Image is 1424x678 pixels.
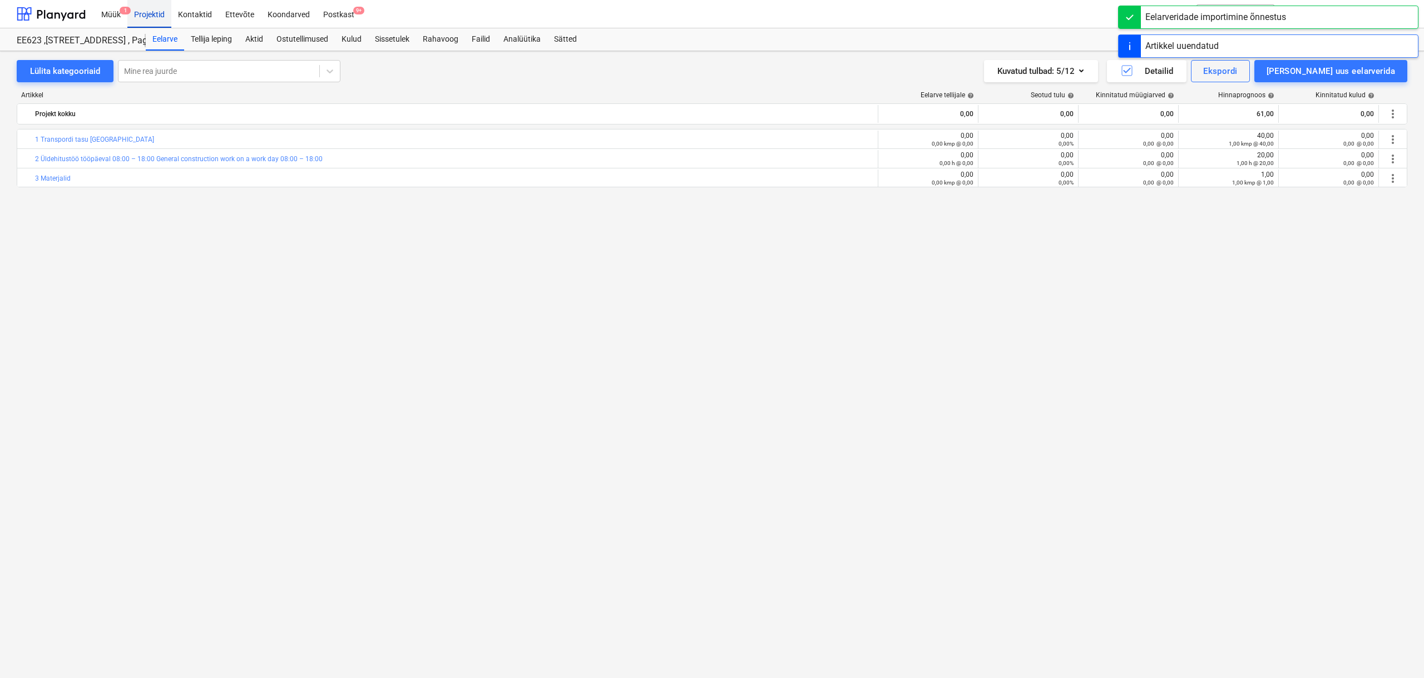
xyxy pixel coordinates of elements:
[17,60,113,82] button: Lülita kategooriaid
[1232,180,1274,186] small: 1,00 kmp @ 1,00
[35,155,323,163] a: 2 Üldehitustöö tööpäeval 08:00 – 18:00 General construction work on a work day 08:00 – 18:00
[120,7,131,14] span: 1
[1183,132,1274,147] div: 40,00
[270,28,335,51] a: Ostutellimused
[1283,132,1374,147] div: 0,00
[965,92,974,99] span: help
[416,28,465,51] a: Rahavoog
[1083,151,1174,167] div: 0,00
[30,64,100,78] div: Lülita kategooriaid
[883,151,973,167] div: 0,00
[1386,152,1400,166] span: Rohkem tegevusi
[1254,60,1407,82] button: [PERSON_NAME] uus eelarverida
[1165,92,1174,99] span: help
[940,160,973,166] small: 0,00 h @ 0,00
[146,28,184,51] a: Eelarve
[17,35,132,47] div: EE623 ,[STREET_ADDRESS] , Pagaris käruratta remont [DATE]
[1218,91,1274,99] div: Hinnaprognoos
[1386,172,1400,185] span: Rohkem tegevusi
[1343,160,1374,166] small: 0,00 @ 0,00
[883,132,973,147] div: 0,00
[497,28,547,51] a: Analüütika
[1145,39,1219,53] div: Artikkel uuendatud
[1083,171,1174,186] div: 0,00
[997,64,1085,78] div: Kuvatud tulbad : 5/12
[1229,141,1274,147] small: 1,00 kmp @ 40,00
[1343,180,1374,186] small: 0,00 @ 0,00
[1366,92,1374,99] span: help
[1283,171,1374,186] div: 0,00
[35,175,71,182] a: 3 Materjalid
[1059,141,1074,147] small: 0,00%
[883,171,973,186] div: 0,00
[921,91,974,99] div: Eelarve tellijale
[1083,105,1174,123] div: 0,00
[1145,11,1286,24] div: Eelarveridade importimine õnnestus
[335,28,368,51] a: Kulud
[1120,64,1173,78] div: Detailid
[1191,60,1249,82] button: Ekspordi
[1059,180,1074,186] small: 0,00%
[1083,132,1174,147] div: 0,00
[1265,92,1274,99] span: help
[1143,141,1174,147] small: 0,00 @ 0,00
[1203,64,1237,78] div: Ekspordi
[35,105,873,123] div: Projekt kokku
[1107,60,1186,82] button: Detailid
[1283,105,1374,123] div: 0,00
[465,28,497,51] a: Failid
[1183,151,1274,167] div: 20,00
[17,91,879,99] div: Artikkel
[1143,180,1174,186] small: 0,00 @ 0,00
[983,105,1074,123] div: 0,00
[1386,107,1400,121] span: Rohkem tegevusi
[1096,91,1174,99] div: Kinnitatud müügiarved
[984,60,1098,82] button: Kuvatud tulbad:5/12
[1183,171,1274,186] div: 1,00
[1183,105,1274,123] div: 61,00
[1267,64,1395,78] div: [PERSON_NAME] uus eelarverida
[35,136,154,143] a: 1 Transpordi tasu [GEOGRAPHIC_DATA]
[1059,160,1074,166] small: 0,00%
[983,132,1074,147] div: 0,00
[1343,141,1374,147] small: 0,00 @ 0,00
[932,141,973,147] small: 0,00 kmp @ 0,00
[239,28,270,51] a: Aktid
[1031,91,1074,99] div: Seotud tulu
[983,171,1074,186] div: 0,00
[547,28,584,51] a: Sätted
[184,28,239,51] a: Tellija leping
[1283,151,1374,167] div: 0,00
[983,151,1074,167] div: 0,00
[1316,91,1374,99] div: Kinnitatud kulud
[1143,160,1174,166] small: 0,00 @ 0,00
[883,105,973,123] div: 0,00
[368,28,416,51] a: Sissetulek
[1237,160,1274,166] small: 1,00 h @ 20,00
[1065,92,1074,99] span: help
[353,7,364,14] span: 9+
[932,180,973,186] small: 0,00 kmp @ 0,00
[1386,133,1400,146] span: Rohkem tegevusi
